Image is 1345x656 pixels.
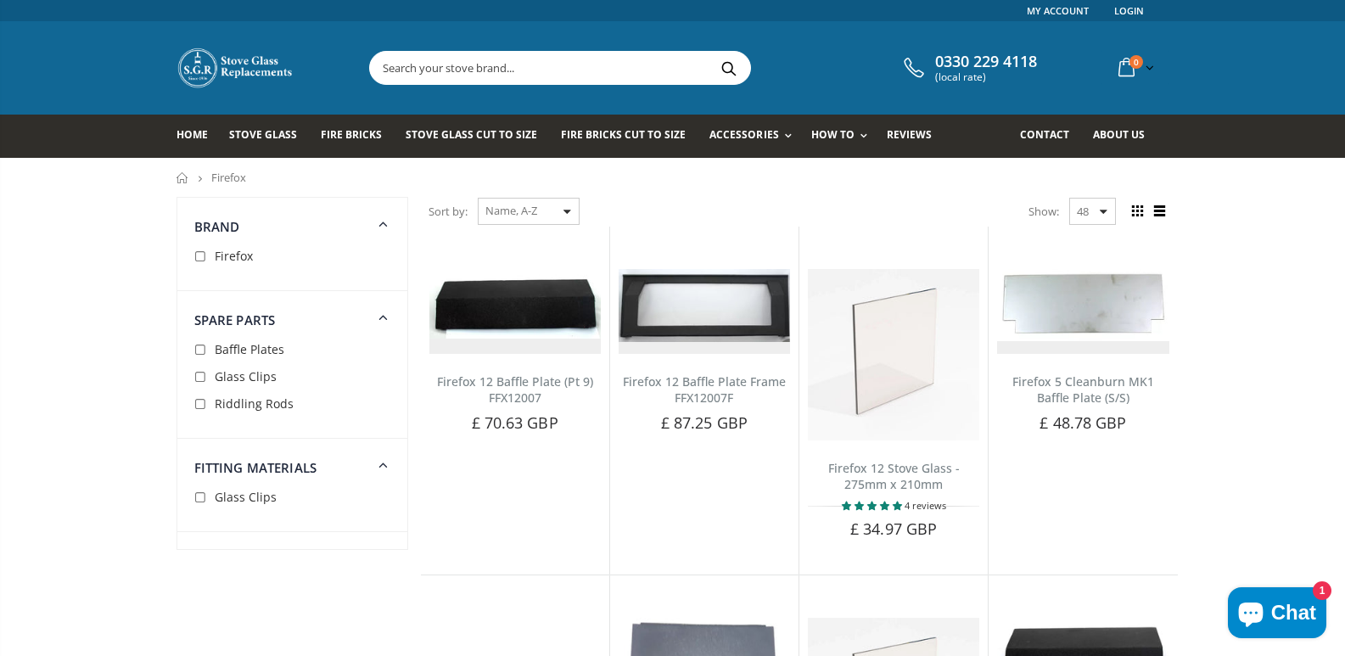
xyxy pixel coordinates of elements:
[194,218,240,235] span: Brand
[177,127,208,142] span: Home
[211,170,246,185] span: Firefox
[429,269,601,339] img: Firefox 12 Baffle Plate (Pt 9) FFX12007
[406,115,550,158] a: Stove Glass Cut To Size
[215,489,277,505] span: Glass Clips
[215,248,253,264] span: Firefox
[429,197,468,227] span: Sort by:
[1093,115,1157,158] a: About us
[215,395,294,412] span: Riddling Rods
[215,368,277,384] span: Glass Clips
[811,115,876,158] a: How To
[437,373,593,406] a: Firefox 12 Baffle Plate (Pt 9) FFX12007
[1129,55,1143,69] span: 0
[997,269,1168,341] img: Firefox 5 Cleanburn MK1 Baffle Plate (S/S)
[177,115,221,158] a: Home
[1151,202,1169,221] span: List view
[194,311,276,328] span: Spare Parts
[1020,127,1069,142] span: Contact
[472,412,558,433] span: £ 70.63 GBP
[1129,202,1147,221] span: Grid view
[709,127,778,142] span: Accessories
[850,519,937,539] span: £ 34.97 GBP
[661,412,748,433] span: £ 87.25 GBP
[177,47,295,89] img: Stove Glass Replacement
[619,269,790,343] img: Firefox 12 Baffle Plate Frame FFX12007F
[1028,198,1059,225] span: Show:
[1040,412,1126,433] span: £ 48.78 GBP
[905,499,946,512] span: 4 reviews
[321,115,395,158] a: Fire Bricks
[1093,127,1145,142] span: About us
[899,53,1037,83] a: 0330 229 4118 (local rate)
[1223,587,1331,642] inbox-online-store-chat: Shopify online store chat
[1112,51,1157,84] a: 0
[710,52,748,84] button: Search
[842,499,905,512] span: 5.00 stars
[321,127,382,142] span: Fire Bricks
[406,127,537,142] span: Stove Glass Cut To Size
[811,127,855,142] span: How To
[828,460,960,492] a: Firefox 12 Stove Glass - 275mm x 210mm
[887,127,932,142] span: Reviews
[935,71,1037,83] span: (local rate)
[370,52,940,84] input: Search your stove brand...
[215,341,284,357] span: Baffle Plates
[561,127,686,142] span: Fire Bricks Cut To Size
[561,115,698,158] a: Fire Bricks Cut To Size
[229,127,297,142] span: Stove Glass
[177,172,189,183] a: Home
[623,373,786,406] a: Firefox 12 Baffle Plate Frame FFX12007F
[887,115,944,158] a: Reviews
[808,269,979,440] img: Firefox 12 Stove Glass
[1020,115,1082,158] a: Contact
[935,53,1037,71] span: 0330 229 4118
[709,115,799,158] a: Accessories
[229,115,310,158] a: Stove Glass
[1012,373,1154,406] a: Firefox 5 Cleanburn MK1 Baffle Plate (S/S)
[194,459,317,476] span: Fitting Materials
